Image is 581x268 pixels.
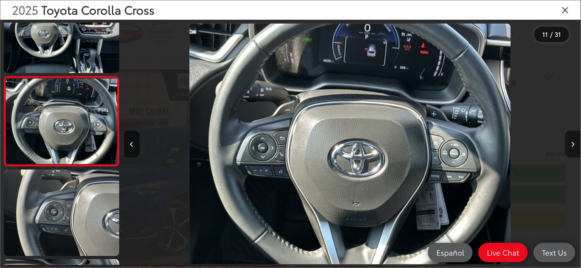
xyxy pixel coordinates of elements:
[41,1,154,18] span: Toyota Corolla Cross
[122,24,578,265] div: 2025 Toyota Corolla Cross Hybrid XSE 10
[124,131,140,158] button: Previous image
[549,32,553,37] span: /
[12,1,38,18] span: 2025
[565,131,581,158] button: Next image
[3,169,120,257] img: 2025 Toyota Corolla Cross Hybrid XSE
[478,243,528,262] a: Live Chat
[189,24,511,265] img: 2025 Toyota Corolla Cross Hybrid XSE
[432,248,468,257] span: Español
[555,30,561,38] span: 31
[428,243,473,262] a: Español
[542,30,548,38] span: 11
[483,248,523,257] span: Live Chat
[561,5,569,15] i: Close gallery
[534,243,575,262] a: Text Us
[538,248,571,257] span: Text Us
[5,79,118,164] img: 2025 Toyota Corolla Cross Hybrid XSE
